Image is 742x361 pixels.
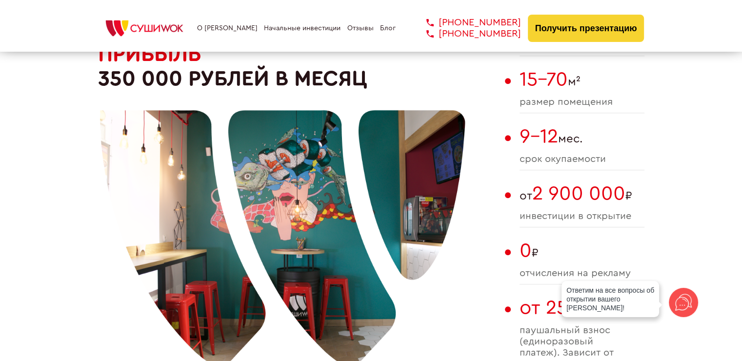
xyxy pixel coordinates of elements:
[520,241,532,261] span: 0
[380,24,396,32] a: Блог
[520,240,644,262] span: ₽
[98,43,201,65] span: Прибыль
[520,182,644,205] span: от ₽
[412,17,521,28] a: [PHONE_NUMBER]
[520,68,644,91] span: м²
[528,15,644,42] button: Получить презентацию
[520,268,644,279] span: отчисления на рекламу
[520,125,644,148] span: мес.
[520,127,558,146] span: 9-12
[264,24,341,32] a: Начальные инвестиции
[520,97,644,108] span: размер помещения
[520,154,644,165] span: cрок окупаемости
[98,18,191,39] img: СУШИWOK
[412,28,521,40] a: [PHONE_NUMBER]
[520,70,568,89] span: 15-70
[197,24,258,32] a: О [PERSON_NAME]
[520,298,622,318] span: от 250 000
[520,297,644,319] span: ₽
[520,211,644,222] span: инвестиции в открытие
[98,42,500,91] h2: 350 000 рублей в месяц
[562,281,659,317] div: Ответим на все вопросы об открытии вашего [PERSON_NAME]!
[347,24,374,32] a: Отзывы
[532,184,625,203] span: 2 900 000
